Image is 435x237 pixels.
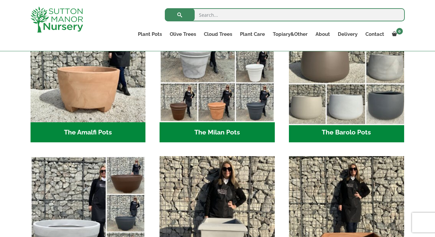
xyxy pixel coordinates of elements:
img: logo [31,7,83,33]
h2: The Milan Pots [160,122,275,143]
a: Visit product category The Barolo Pots [289,7,404,142]
a: Delivery [334,30,361,39]
a: Visit product category The Milan Pots [160,7,275,142]
img: The Amalfi Pots [31,7,146,122]
a: Visit product category The Amalfi Pots [31,7,146,142]
a: Contact [361,30,388,39]
a: Olive Trees [166,30,200,39]
img: The Milan Pots [160,7,275,122]
a: Plant Pots [134,30,166,39]
a: About [312,30,334,39]
a: Plant Care [236,30,269,39]
a: 0 [388,30,405,39]
span: 0 [396,28,403,35]
h2: The Amalfi Pots [31,122,146,143]
a: Topiary&Other [269,30,312,39]
h2: The Barolo Pots [289,122,404,143]
a: Cloud Trees [200,30,236,39]
input: Search... [165,8,405,21]
img: The Barolo Pots [286,4,407,125]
